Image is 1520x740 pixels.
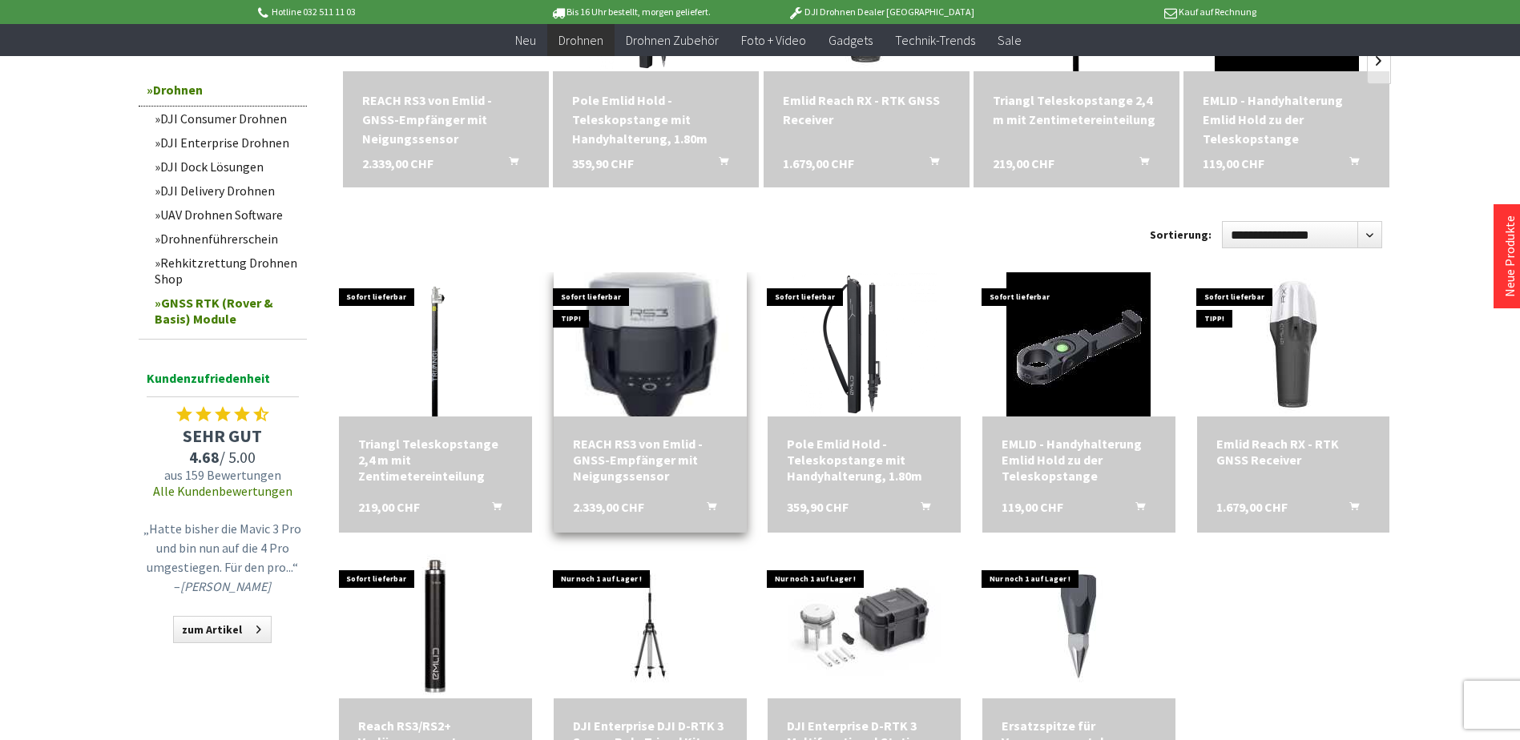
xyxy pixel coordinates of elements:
[358,436,513,484] a: Triangl Teleskopstange 2,4 m mit Zentimetereinteilung 219,00 CHF In den Warenkorb
[139,424,307,447] span: SEHR GUT
[1203,154,1264,173] span: 119,00 CHF
[189,447,220,467] span: 4.68
[573,499,644,515] span: 2.339,00 CHF
[1330,499,1369,520] button: In den Warenkorb
[1216,436,1371,468] a: Emlid Reach RX - RTK GNSS Receiver 1.679,00 CHF In den Warenkorb
[783,154,854,173] span: 1.679,00 CHF
[547,24,615,57] a: Drohnen
[147,179,307,203] a: DJI Delivery Drohnen
[993,90,1160,129] div: Triangl Teleskopstange 2,4 m mit Zentimetereinteilung
[1330,154,1369,175] button: In den Warenkorb
[506,2,756,22] p: Bis 16 Uhr bestellt, morgen geliefert.
[147,251,307,291] a: Rehkitzrettung Drohnen Shop
[147,227,307,251] a: Drohnenführerschein
[153,483,292,499] a: Alle Kundenbewertungen
[173,616,272,643] a: zum Artikel
[1006,2,1256,22] p: Kauf auf Rechnung
[741,32,806,48] span: Foto + Video
[490,154,528,175] button: In den Warenkorb
[998,32,1022,48] span: Sale
[515,32,536,48] span: Neu
[901,499,940,520] button: In den Warenkorb
[1116,499,1155,520] button: In den Warenkorb
[626,32,719,48] span: Drohnen Zubehör
[787,436,941,484] a: Pole Emlid Hold - Teleskopstange mit Handyhalterung, 1.80m 359,90 CHF In den Warenkorb
[572,90,740,148] a: Pole Emlid Hold - Teleskopstange mit Handyhalterung, 1.80m 359,90 CHF In den Warenkorb
[549,243,751,445] img: REACH RS3 von Emlid - GNSS-Empfänger mit Neigungssensor
[756,2,1006,22] p: DJI Drohnen Dealer [GEOGRAPHIC_DATA]
[1216,499,1288,515] span: 1.679,00 CHF
[473,499,511,520] button: In den Warenkorb
[363,554,507,698] img: Reach RS3/RS2+ Verlängerungsstange
[783,90,950,129] a: Emlid Reach RX - RTK GNSS Receiver 1.679,00 CHF In den Warenkorb
[687,499,726,520] button: In den Warenkorb
[143,519,303,596] p: „Hatte bisher die Mavic 3 Pro und bin nun auf die 4 Pro umgestiegen. Für den pro...“ –
[363,272,507,416] img: Triangl Teleskopstange 2,4 m mit Zentimetereinteilung
[787,499,849,515] span: 359,90 CHF
[504,24,547,57] a: Neu
[986,24,1033,57] a: Sale
[362,154,433,173] span: 2.339,00 CHF
[362,90,530,148] div: REACH RS3 von Emlid - GNSS-Empfänger mit Neigungssensor
[1203,90,1370,148] div: EMLID - Handyhalterung Emlid Hold zu der Teleskopstange
[1002,436,1156,484] a: EMLID - Handyhalterung Emlid Hold zu der Teleskopstange 119,00 CHF In den Warenkorb
[147,131,307,155] a: DJI Enterprise Drohnen
[829,32,873,48] span: Gadgets
[573,436,728,484] a: REACH RS3 von Emlid - GNSS-Empfänger mit Neigungssensor 2.339,00 CHF In den Warenkorb
[180,578,271,594] em: [PERSON_NAME]
[730,24,817,57] a: Foto + Video
[256,2,506,22] p: Hotline 032 511 11 03
[558,32,603,48] span: Drohnen
[147,368,299,397] span: Kundenzufriedenheit
[1006,272,1151,416] img: EMLID - Handyhalterung Emlid Hold zu der Teleskopstange
[572,154,634,173] span: 359,90 CHF
[993,154,1054,173] span: 219,00 CHF
[910,154,949,175] button: In den Warenkorb
[139,447,307,467] span: / 5.00
[792,272,937,416] img: Pole Emlid Hold - Teleskopstange mit Handyhalterung, 1.80m
[139,74,307,107] a: Drohnen
[139,467,307,483] span: aus 159 Bewertungen
[147,203,307,227] a: UAV Drohnen Software
[1216,436,1371,468] div: Emlid Reach RX - RTK GNSS Receiver
[147,291,307,331] a: GNSS RTK (Rover & Basis) Module
[1120,154,1159,175] button: In den Warenkorb
[554,554,746,698] img: DJI Enterprise DJI D-RTK 3 Survey Pole Tripod Kit
[787,436,941,484] div: Pole Emlid Hold - Teleskopstange mit Handyhalterung, 1.80m
[884,24,986,57] a: Technik-Trends
[1150,222,1212,247] label: Sortierung:
[147,155,307,179] a: DJI Dock Lösungen
[1502,215,1518,297] a: Neue Produkte
[1006,554,1151,698] img: Ersatzspitze für Vermessungsstab von Emlid
[358,436,513,484] div: Triangl Teleskopstange 2,4 m mit Zentimetereinteilung
[783,90,950,129] div: Emlid Reach RX - RTK GNSS Receiver
[768,554,961,698] img: DJI Enterprise D-RTK 3 Multifunctional Station
[362,90,530,148] a: REACH RS3 von Emlid - GNSS-Empfänger mit Neigungssensor 2.339,00 CHF In den Warenkorb
[1002,436,1156,484] div: EMLID - Handyhalterung Emlid Hold zu der Teleskopstange
[1221,272,1365,416] img: Emlid Reach RX - RTK GNSS Receiver
[572,90,740,148] div: Pole Emlid Hold - Teleskopstange mit Handyhalterung, 1.80m
[895,32,975,48] span: Technik-Trends
[1002,499,1063,515] span: 119,00 CHF
[615,24,730,57] a: Drohnen Zubehör
[358,499,420,515] span: 219,00 CHF
[1203,90,1370,148] a: EMLID - Handyhalterung Emlid Hold zu der Teleskopstange 119,00 CHF In den Warenkorb
[817,24,884,57] a: Gadgets
[700,154,738,175] button: In den Warenkorb
[573,436,728,484] div: REACH RS3 von Emlid - GNSS-Empfänger mit Neigungssensor
[993,90,1160,129] a: Triangl Teleskopstange 2,4 m mit Zentimetereinteilung 219,00 CHF In den Warenkorb
[147,107,307,131] a: DJI Consumer Drohnen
